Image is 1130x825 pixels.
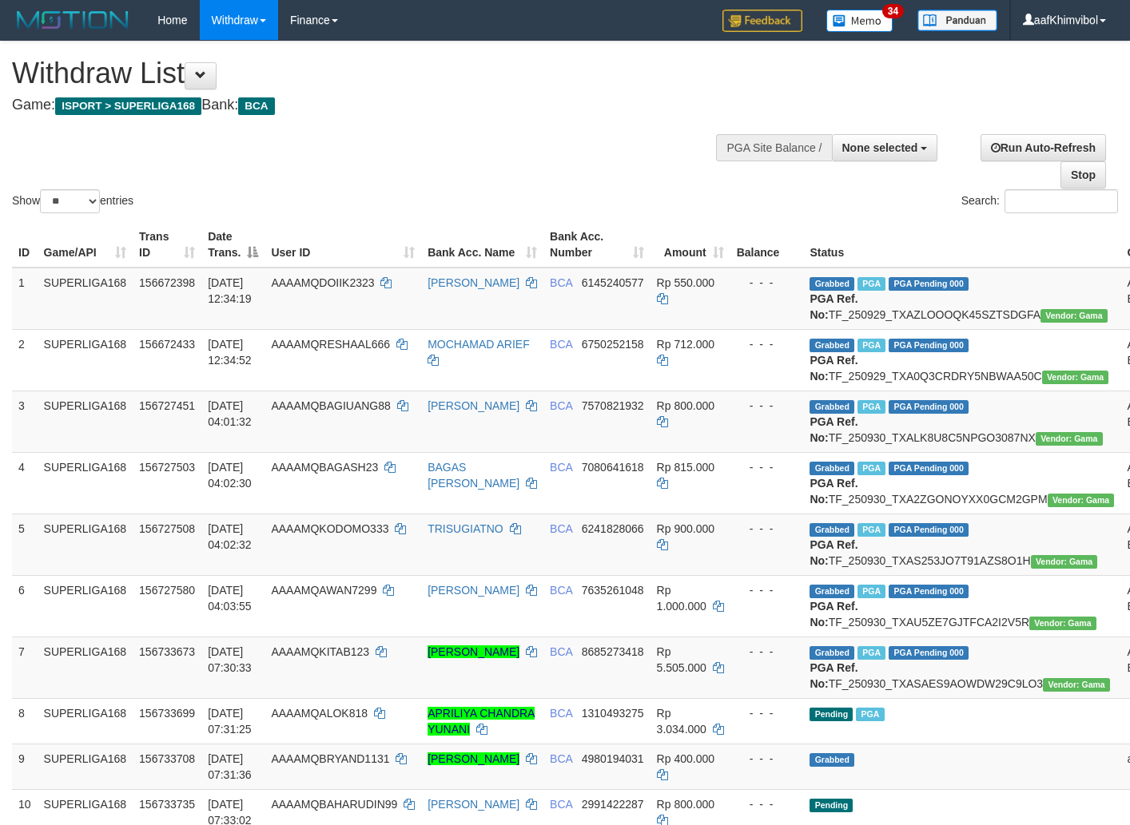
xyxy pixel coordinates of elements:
[810,708,853,721] span: Pending
[582,707,644,720] span: Copy 1310493275 to clipboard
[803,391,1120,452] td: TF_250930_TXALK8U8C5NPGO3087NX
[208,338,252,367] span: [DATE] 12:34:52
[208,522,252,551] span: [DATE] 04:02:32
[208,707,252,736] span: [DATE] 07:31:25
[550,276,572,289] span: BCA
[857,277,885,291] span: Marked by aafsoycanthlai
[208,584,252,613] span: [DATE] 04:03:55
[651,222,730,268] th: Amount: activate to sort column ascending
[12,97,738,113] h4: Game: Bank:
[657,399,714,412] span: Rp 800.000
[139,276,195,289] span: 156672398
[201,222,265,268] th: Date Trans.: activate to sort column descending
[38,268,133,330] td: SUPERLIGA168
[550,584,572,597] span: BCA
[139,399,195,412] span: 156727451
[722,10,802,32] img: Feedback.jpg
[737,582,798,598] div: - - -
[550,522,572,535] span: BCA
[810,354,857,383] b: PGA Ref. No:
[1036,432,1103,446] span: Vendor URL: https://trx31.1velocity.biz
[428,752,519,765] a: [PERSON_NAME]
[40,189,100,213] select: Showentries
[550,752,572,765] span: BCA
[1040,309,1108,323] span: Vendor URL: https://trx31.1velocity.biz
[139,645,195,658] span: 156733673
[1029,617,1096,630] span: Vendor URL: https://trx31.1velocity.biz
[208,276,252,305] span: [DATE] 12:34:19
[271,645,369,658] span: AAAAMQKITAB123
[657,798,714,811] span: Rp 800.000
[208,752,252,781] span: [DATE] 07:31:36
[810,462,854,475] span: Grabbed
[803,637,1120,698] td: TF_250930_TXASAES9AOWDW29C9LO3
[803,222,1120,268] th: Status
[810,585,854,598] span: Grabbed
[12,637,38,698] td: 7
[208,645,252,674] span: [DATE] 07:30:33
[550,645,572,658] span: BCA
[271,276,374,289] span: AAAAMQDOIIK2323
[582,399,644,412] span: Copy 7570821932 to clipboard
[139,522,195,535] span: 156727508
[810,292,857,321] b: PGA Ref. No:
[38,744,133,789] td: SUPERLIGA168
[428,707,535,736] a: APRILIYA CHANDRA YUNANI
[12,452,38,514] td: 4
[889,462,969,475] span: PGA Pending
[889,277,969,291] span: PGA Pending
[271,338,390,351] span: AAAAMQRESHAAL666
[810,477,857,506] b: PGA Ref. No:
[12,268,38,330] td: 1
[582,798,644,811] span: Copy 2991422287 to clipboard
[582,752,644,765] span: Copy 4980194031 to clipboard
[550,338,572,351] span: BCA
[550,707,572,720] span: BCA
[271,798,397,811] span: AAAAMQBAHARUDIN99
[428,276,519,289] a: [PERSON_NAME]
[810,277,854,291] span: Grabbed
[271,752,389,765] span: AAAAMQBRYAND1131
[421,222,543,268] th: Bank Acc. Name: activate to sort column ascending
[803,268,1120,330] td: TF_250929_TXAZLOOOQK45SZTSDGFA
[582,276,644,289] span: Copy 6145240577 to clipboard
[917,10,997,31] img: panduan.png
[737,751,798,767] div: - - -
[38,637,133,698] td: SUPERLIGA168
[737,459,798,475] div: - - -
[139,338,195,351] span: 156672433
[12,744,38,789] td: 9
[271,522,388,535] span: AAAAMQKODOMO333
[1048,494,1115,507] span: Vendor URL: https://trx31.1velocity.biz
[810,538,857,567] b: PGA Ref. No:
[716,134,831,161] div: PGA Site Balance /
[889,339,969,352] span: PGA Pending
[657,276,714,289] span: Rp 550.000
[582,522,644,535] span: Copy 6241828066 to clipboard
[810,661,857,690] b: PGA Ref. No:
[38,222,133,268] th: Game/API: activate to sort column ascending
[803,452,1120,514] td: TF_250930_TXA2ZGONOYXX0GCM2GPM
[889,400,969,414] span: PGA Pending
[139,798,195,811] span: 156733735
[12,514,38,575] td: 5
[1043,678,1110,692] span: Vendor URL: https://trx31.1velocity.biz
[428,584,519,597] a: [PERSON_NAME]
[810,415,857,444] b: PGA Ref. No:
[208,399,252,428] span: [DATE] 04:01:32
[139,461,195,474] span: 156727503
[832,134,938,161] button: None selected
[889,585,969,598] span: PGA Pending
[737,796,798,812] div: - - -
[139,707,195,720] span: 156733699
[582,338,644,351] span: Copy 6750252158 to clipboard
[657,584,706,613] span: Rp 1.000.000
[271,584,376,597] span: AAAAMQAWAN7299
[857,400,885,414] span: Marked by aafchoeunmanni
[582,461,644,474] span: Copy 7080641618 to clipboard
[889,523,969,537] span: PGA Pending
[657,338,714,351] span: Rp 712.000
[737,275,798,291] div: - - -
[208,461,252,490] span: [DATE] 04:02:30
[803,514,1120,575] td: TF_250930_TXAS253JO7T91AZS8O1H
